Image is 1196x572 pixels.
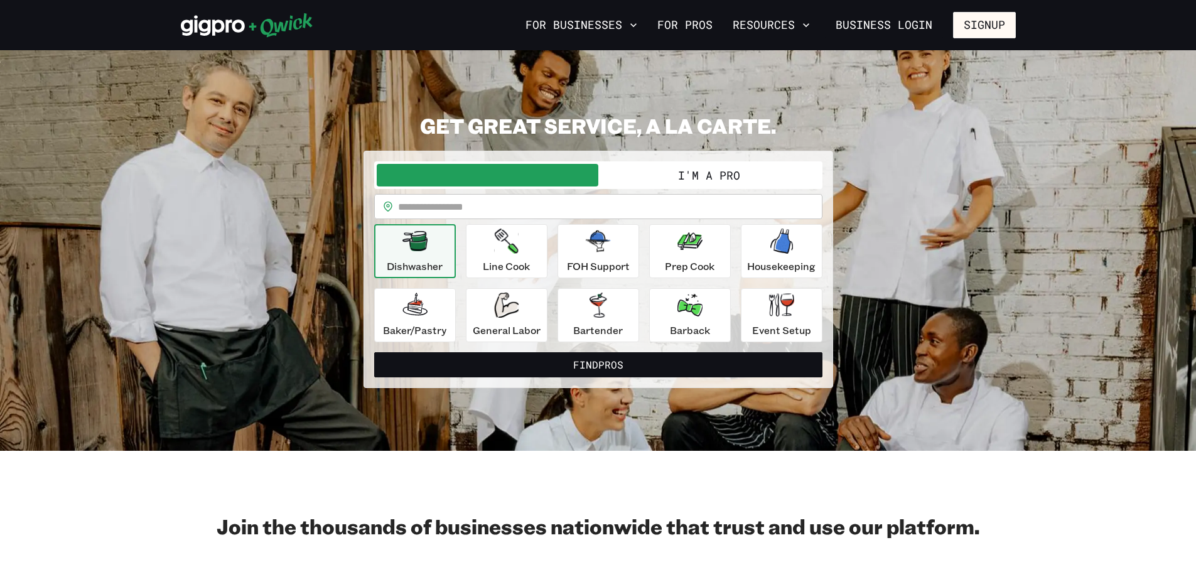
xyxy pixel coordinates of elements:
[483,259,530,274] p: Line Cook
[558,288,639,342] button: Bartender
[670,323,710,338] p: Barback
[181,514,1016,539] h2: Join the thousands of businesses nationwide that trust and use our platform.
[374,224,456,278] button: Dishwasher
[377,164,598,186] button: I'm a Business
[558,224,639,278] button: FOH Support
[466,224,547,278] button: Line Cook
[665,259,714,274] p: Prep Cook
[364,113,833,138] h2: GET GREAT SERVICE, A LA CARTE.
[752,323,811,338] p: Event Setup
[649,288,731,342] button: Barback
[652,14,718,36] a: For Pros
[741,288,822,342] button: Event Setup
[747,259,816,274] p: Housekeeping
[567,259,630,274] p: FOH Support
[573,323,623,338] p: Bartender
[387,259,443,274] p: Dishwasher
[383,323,446,338] p: Baker/Pastry
[473,323,541,338] p: General Labor
[953,12,1016,38] button: Signup
[825,12,943,38] a: Business Login
[374,352,822,377] button: FindPros
[374,288,456,342] button: Baker/Pastry
[520,14,642,36] button: For Businesses
[741,224,822,278] button: Housekeeping
[728,14,815,36] button: Resources
[598,164,820,186] button: I'm a Pro
[466,288,547,342] button: General Labor
[649,224,731,278] button: Prep Cook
